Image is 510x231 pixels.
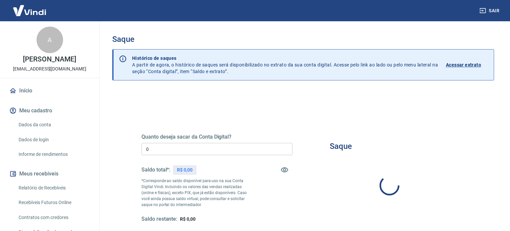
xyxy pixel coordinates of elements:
h3: Saque [112,35,494,44]
p: [EMAIL_ADDRESS][DOMAIN_NAME] [13,65,86,72]
p: A partir de agora, o histórico de saques será disponibilizado no extrato da sua conta digital. Ac... [132,55,438,75]
a: Dados da conta [16,118,91,132]
h5: Saldo restante: [141,216,177,223]
p: Acessar extrato [446,61,481,68]
a: Dados de login [16,133,91,147]
p: *Corresponde ao saldo disponível para uso na sua Conta Digital Vindi. Incluindo os valores das ve... [141,178,255,208]
h5: Quanto deseja sacar da Conta Digital? [141,134,293,140]
a: Relatório de Recebíveis [16,181,91,195]
div: A [37,27,63,53]
a: Contratos com credores [16,211,91,224]
a: Início [8,83,91,98]
button: Meus recebíveis [8,167,91,181]
button: Meu cadastro [8,103,91,118]
p: [PERSON_NAME] [23,56,76,63]
button: Sair [478,5,502,17]
p: Histórico de saques [132,55,438,61]
h5: Saldo total*: [141,167,170,173]
a: Informe de rendimentos [16,148,91,161]
span: R$ 0,00 [180,216,196,222]
a: Acessar extrato [446,55,488,75]
a: Recebíveis Futuros Online [16,196,91,209]
img: Vindi [8,0,51,21]
h3: Saque [330,142,352,151]
p: R$ 0,00 [177,167,193,173]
